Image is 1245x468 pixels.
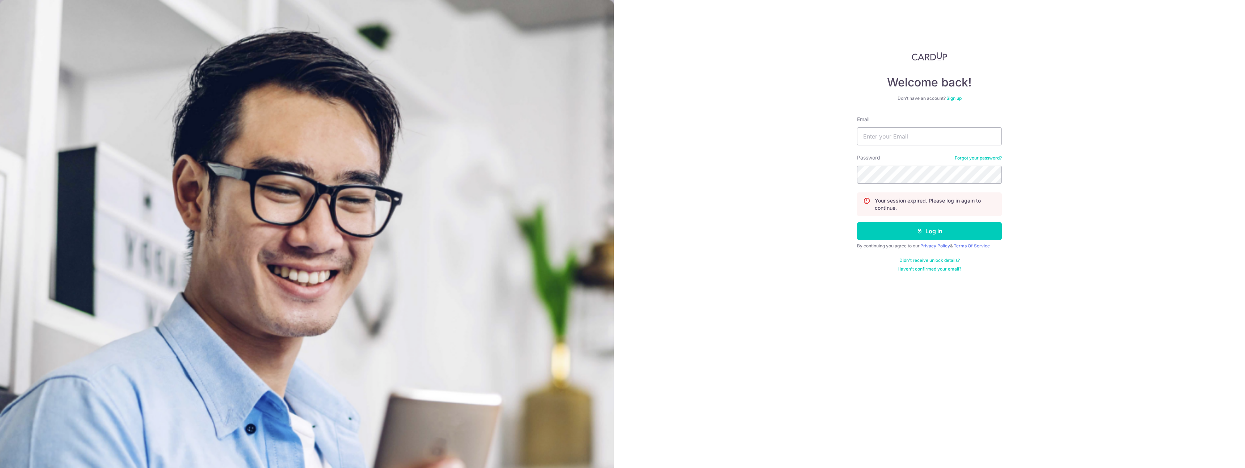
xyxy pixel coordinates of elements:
label: Email [857,116,869,123]
a: Privacy Policy [920,243,950,248]
button: Log in [857,222,1002,240]
h4: Welcome back! [857,75,1002,90]
div: Don’t have an account? [857,95,1002,101]
a: Didn't receive unlock details? [899,258,960,263]
a: Terms Of Service [954,243,990,248]
img: CardUp Logo [912,52,947,61]
label: Password [857,154,880,161]
a: Haven't confirmed your email? [898,266,961,272]
div: By continuing you agree to our & [857,243,1002,249]
a: Forgot your password? [955,155,1002,161]
p: Your session expired. Please log in again to continue. [875,197,996,212]
a: Sign up [946,95,962,101]
input: Enter your Email [857,127,1002,145]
